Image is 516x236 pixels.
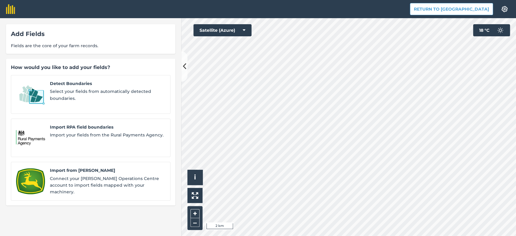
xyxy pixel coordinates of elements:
[11,119,170,157] a: Import RPA field boundariesImport RPA field boundariesImport your fields from the Rural Payments ...
[16,167,45,195] img: Import from John Deere
[16,80,45,109] img: Detect Boundaries
[16,124,45,152] img: Import RPA field boundaries
[501,6,508,12] img: A cog icon
[11,162,170,201] a: Import from John DeereImport from [PERSON_NAME]Connect your [PERSON_NAME] Operations Centre accou...
[187,170,203,185] button: i
[192,192,198,199] img: Four arrows, one pointing top left, one top right, one bottom right and the last bottom left
[410,3,493,15] button: Return to [GEOGRAPHIC_DATA]
[11,42,170,49] span: Fields are the core of your farm records.
[50,80,165,87] span: Detect Boundaries
[190,209,200,218] button: +
[50,132,165,138] span: Import your fields from the Rural Payments Agency.
[50,167,165,174] span: Import from [PERSON_NAME]
[11,29,170,39] div: Add Fields
[479,24,489,36] span: 18 ° C
[473,24,510,36] button: 18 °C
[193,24,252,36] button: Satellite (Azure)
[50,124,165,130] span: Import RPA field boundaries
[50,175,165,195] span: Connect your [PERSON_NAME] Operations Centre account to import fields mapped with your machinery.
[50,88,165,102] span: Select your fields from automatically detected boundaries.
[494,24,506,36] img: svg+xml;base64,PD94bWwgdmVyc2lvbj0iMS4wIiBlbmNvZGluZz0idXRmLTgiPz4KPCEtLSBHZW5lcmF0b3I6IEFkb2JlIE...
[6,4,15,14] img: fieldmargin Logo
[11,64,170,71] div: How would you like to add your fields?
[190,218,200,227] button: –
[11,75,170,114] a: Detect BoundariesDetect BoundariesSelect your fields from automatically detected boundaries.
[194,173,196,181] span: i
